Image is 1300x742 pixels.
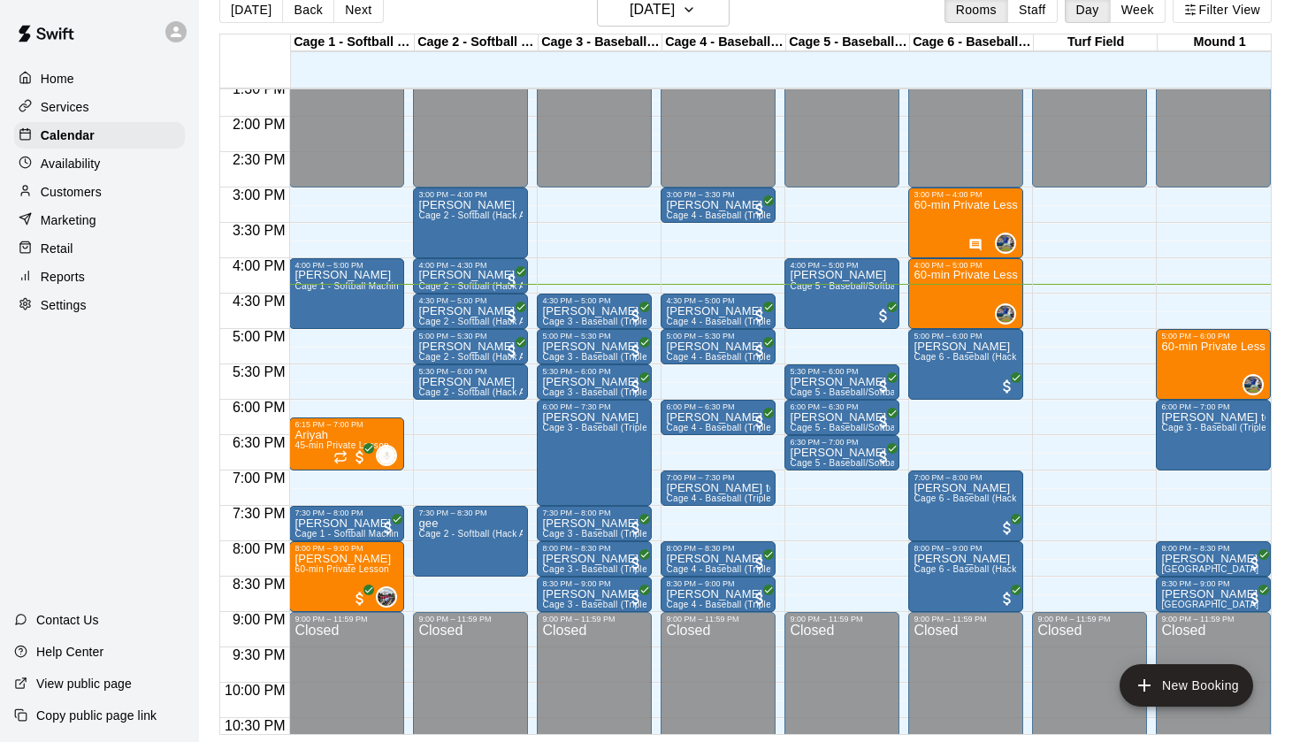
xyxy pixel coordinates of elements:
[790,458,992,468] span: Cage 5 - Baseball/Softball (Triple Play - HitTrax)
[784,435,899,470] div: 6:30 PM – 7:00 PM: Peter Glassman
[351,590,369,608] span: All customers have paid
[413,294,528,329] div: 4:30 PM – 5:00 PM: Clint Marcus
[14,264,185,290] div: Reports
[998,519,1016,537] span: All customers have paid
[36,707,157,724] p: Copy public page link
[661,329,776,364] div: 5:00 PM – 5:30 PM: Dillan Negahban
[542,600,671,609] span: Cage 3 - Baseball (Triple Play)
[228,470,290,486] span: 7:00 PM
[413,364,528,400] div: 5:30 PM – 6:00 PM: Clint
[666,332,770,340] div: 5:00 PM – 5:30 PM
[661,577,776,612] div: 8:30 PM – 9:00 PM: William Wood
[228,364,290,379] span: 5:30 PM
[908,329,1023,400] div: 5:00 PM – 6:00 PM: Gabe Klein
[418,615,523,623] div: 9:00 PM – 11:59 PM
[875,378,892,395] span: All customers have paid
[294,529,403,539] span: Cage 1 - Softball Machine
[418,509,523,517] div: 7:30 PM – 8:30 PM
[542,564,671,574] span: Cage 3 - Baseball (Triple Play)
[627,342,645,360] span: All customers have paid
[1246,590,1264,608] span: All customers have paid
[790,438,894,447] div: 6:30 PM – 7:00 PM
[666,544,770,553] div: 8:00 PM – 8:30 PM
[14,207,185,233] a: Marketing
[294,509,399,517] div: 7:30 PM – 8:00 PM
[228,506,290,521] span: 7:30 PM
[228,152,290,167] span: 2:30 PM
[537,329,652,364] div: 5:00 PM – 5:30 PM: Abigail Akzin
[228,81,290,96] span: 1:30 PM
[418,529,628,539] span: Cage 2 - Softball (Hack Attack Hand-fed Machine)
[294,440,389,450] span: 45-min Private Lesson
[914,493,1128,503] span: Cage 6 - Baseball (Hack Attack Hand-fed Machine)
[41,296,87,314] p: Settings
[418,387,628,397] span: Cage 2 - Softball (Hack Attack Hand-fed Machine)
[666,564,794,574] span: Cage 4 - Baseball (Triple play)
[914,332,1018,340] div: 5:00 PM – 6:00 PM
[418,261,523,270] div: 4:00 PM – 4:30 PM
[908,470,1023,541] div: 7:00 PM – 8:00 PM: Manuel Velasquez
[14,235,185,262] a: Retail
[228,117,290,132] span: 2:00 PM
[14,150,185,177] div: Availability
[418,332,523,340] div: 5:00 PM – 5:30 PM
[666,190,770,199] div: 3:00 PM – 3:30 PM
[1161,544,1266,553] div: 8:00 PM – 8:30 PM
[418,296,523,305] div: 4:30 PM – 5:00 PM
[627,307,645,325] span: All customers have paid
[542,544,646,553] div: 8:00 PM – 8:30 PM
[627,555,645,572] span: All customers have paid
[914,352,1128,362] span: Cage 6 - Baseball (Hack Attack Hand-fed Machine)
[790,367,894,376] div: 5:30 PM – 6:00 PM
[537,294,652,329] div: 4:30 PM – 5:00 PM: Ibrahim Idakoji
[542,423,671,432] span: Cage 3 - Baseball (Triple Play)
[503,342,521,360] span: All customers have paid
[351,448,369,466] span: All customers have paid
[418,210,628,220] span: Cage 2 - Softball (Hack Attack Hand-fed Machine)
[228,258,290,273] span: 4:00 PM
[666,473,770,482] div: 7:00 PM – 7:30 PM
[542,387,671,397] span: Cage 3 - Baseball (Triple Play)
[661,541,776,577] div: 8:00 PM – 8:30 PM: William Wood
[1156,329,1271,400] div: 5:00 PM – 6:00 PM: 60-min Private Lesson
[413,187,528,258] div: 3:00 PM – 4:00 PM: Clint
[542,402,646,411] div: 6:00 PM – 7:30 PM
[751,590,769,608] span: All customers have paid
[1120,664,1253,707] button: add
[786,34,910,51] div: Cage 5 - Baseball (HitTrax)
[289,506,404,541] div: 7:30 PM – 8:00 PM: Peter Glassman
[875,413,892,431] span: All customers have paid
[790,261,894,270] div: 4:00 PM – 5:00 PM
[14,94,185,120] a: Services
[914,473,1018,482] div: 7:00 PM – 8:00 PM
[14,179,185,205] a: Customers
[220,683,289,698] span: 10:00 PM
[908,541,1023,612] div: 8:00 PM – 9:00 PM: Manuel Velasquez
[14,122,185,149] a: Calendar
[41,211,96,229] p: Marketing
[537,506,652,541] div: 7:30 PM – 8:00 PM: Arthur Gallegos
[666,296,770,305] div: 4:30 PM – 5:00 PM
[413,329,528,364] div: 5:00 PM – 5:30 PM: Clint Marcus
[503,272,521,289] span: All customers have paid
[1161,332,1266,340] div: 5:00 PM – 6:00 PM
[627,519,645,537] span: All customers have paid
[1161,600,1258,609] span: [GEOGRAPHIC_DATA]
[228,294,290,309] span: 4:30 PM
[41,126,95,144] p: Calendar
[997,305,1014,323] img: Brandon Gold
[294,420,399,429] div: 6:15 PM – 7:00 PM
[751,307,769,325] span: All customers have paid
[790,402,894,411] div: 6:00 PM – 6:30 PM
[1156,400,1271,470] div: 6:00 PM – 7:00 PM: robles team
[228,577,290,592] span: 8:30 PM
[790,281,992,291] span: Cage 5 - Baseball/Softball (Triple Play - HitTrax)
[291,34,415,51] div: Cage 1 - Softball (Hack Attack)
[542,367,646,376] div: 5:30 PM – 6:00 PM
[542,615,646,623] div: 9:00 PM – 11:59 PM
[294,261,399,270] div: 4:00 PM – 5:00 PM
[1161,423,1290,432] span: Cage 3 - Baseball (Triple Play)
[997,234,1014,252] img: Brandon Gold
